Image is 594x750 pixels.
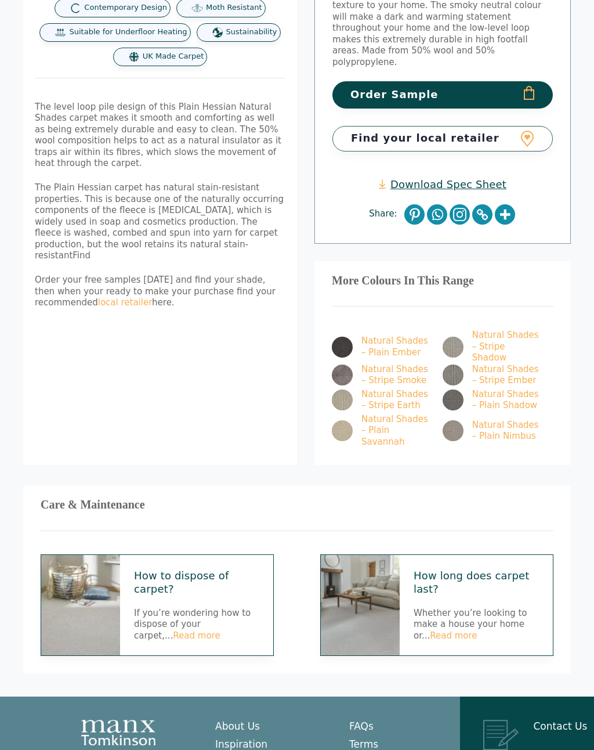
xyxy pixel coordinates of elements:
img: Plain Nimbus Mid Grey [443,420,463,441]
img: mid grey & cream stripe [443,337,463,358]
a: Natural Shades – Stripe Smoke [332,364,429,387]
a: Inspiration [215,738,267,750]
a: Natural Shades – Plain Savannah [332,414,429,448]
a: Find your local retailer [332,126,553,151]
div: Whether you’re looking to make a house your home or... [414,569,539,641]
button: Order Sample [332,81,553,109]
span: Moth Resistant [206,3,262,13]
span: Share: [369,208,403,220]
img: Plain sandy tone [332,420,353,441]
img: smokey grey tone [332,337,353,358]
span: Order your free samples [DATE] and find your shade, then when your ready to make your purchase fi... [35,275,276,308]
a: FAQs [349,720,374,732]
a: Copy Link [472,204,492,225]
a: local retailer [98,297,152,308]
a: Natural Shades – Stripe Ember [443,364,540,387]
a: Instagram [450,204,470,225]
a: Natural Shades – Plain Nimbus [443,420,540,442]
img: Manx Tomkinson Logo [81,720,155,745]
span: The Plain Hessian carpet has natural stain-resistant properties. This is because one of the natur... [35,182,284,261]
h3: More Colours In This Range [332,279,553,283]
a: How to dispose of carpet? [134,569,259,596]
a: More [495,204,515,225]
img: Cream & Grey Stripe [443,365,463,385]
div: If you’re wondering how to dispose of your carpet,... [134,569,259,641]
a: About Us [215,720,260,732]
a: How long does carpet last? [414,569,539,596]
a: Whatsapp [427,204,447,225]
img: Soft beige & cream stripe [332,390,353,410]
span: The level loop pile design of this Plain Hessian Natural Shades carpet makes it smooth and comfor... [35,102,281,169]
a: Natural Shades – Stripe Shadow [443,330,540,364]
a: Download Spec Sheet [379,178,506,191]
span: Find [73,250,90,261]
a: Natural Shades – Plain Shadow [443,389,540,412]
img: dark and light grey stripe [332,365,353,385]
a: Terms [349,738,378,750]
h3: Care & Maintenance [41,503,553,507]
a: Pinterest [404,204,425,225]
a: Read more [173,630,220,641]
span: Sustainability [226,27,277,37]
a: Natural Shades – Plain Ember [332,336,429,358]
span: UK Made Carpet [143,52,204,62]
img: Plain Shadow Dark Grey [443,390,463,410]
span: Suitable for Underfloor Heating [69,27,187,37]
a: Read more [430,630,477,641]
a: Contact Us [534,720,588,732]
a: Natural Shades – Stripe Earth [332,389,429,412]
span: Contemporary Design [84,3,167,13]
